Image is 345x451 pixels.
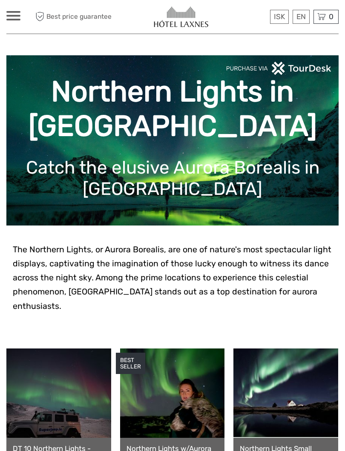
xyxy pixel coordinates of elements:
div: EN [293,10,310,24]
span: ISK [274,12,285,21]
span: 0 [328,12,335,21]
span: Best price guarantee [33,10,112,24]
span: The Northern Lights, or Aurora Borealis, are one of nature's most spectacular light displays, cap... [13,245,331,311]
h1: Northern Lights in [GEOGRAPHIC_DATA] [19,74,326,143]
div: BEST SELLER [116,353,145,374]
h1: Catch the elusive Aurora Borealis in [GEOGRAPHIC_DATA] [19,157,326,200]
img: 654-caa16477-354d-4e52-8030-f64145add61e_logo_small.jpg [154,6,208,27]
img: PurchaseViaTourDeskwhite.png [226,62,332,75]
